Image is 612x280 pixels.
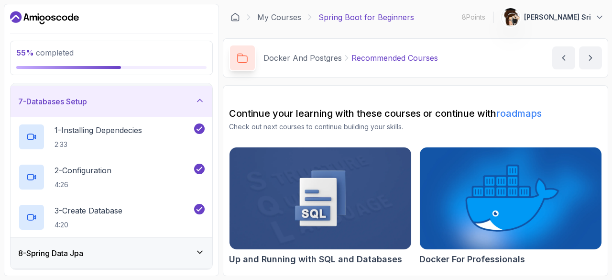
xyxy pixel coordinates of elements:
[18,123,205,150] button: 1-Installing Dependecies2:33
[230,12,240,22] a: Dashboard
[11,86,212,117] button: 7-Databases Setup
[462,12,485,22] p: 8 Points
[16,48,34,57] span: 55 %
[18,96,87,107] h3: 7 - Databases Setup
[496,108,542,119] a: roadmaps
[318,11,414,23] p: Spring Boot for Beginners
[55,165,111,176] p: 2 - Configuration
[524,12,591,22] p: [PERSON_NAME] Sri
[351,52,438,64] p: Recommended Courses
[55,124,142,136] p: 1 - Installing Dependecies
[10,10,79,25] a: Dashboard
[55,205,122,216] p: 3 - Create Database
[18,164,205,190] button: 2-Configuration4:26
[55,140,142,149] p: 2:33
[579,46,602,69] button: next content
[55,180,111,190] p: 4:26
[18,247,83,259] h3: 8 - Spring Data Jpa
[229,107,602,120] h2: Continue your learning with these courses or continue with
[229,122,602,132] p: Check out next courses to continue building your skills.
[18,204,205,231] button: 3-Create Database4:20
[229,147,412,266] a: Up and Running with SQL and Databases cardUp and Running with SQL and Databases
[419,253,525,266] h2: Docker For Professionals
[552,46,575,69] button: previous content
[229,147,411,249] img: Up and Running with SQL and Databases card
[16,48,74,57] span: completed
[55,220,122,230] p: 4:20
[419,147,602,266] a: Docker For Professionals cardDocker For Professionals
[11,238,212,269] button: 8-Spring Data Jpa
[502,8,520,26] img: user profile image
[229,253,402,266] h2: Up and Running with SQL and Databases
[501,8,604,27] button: user profile image[PERSON_NAME] Sri
[257,11,301,23] a: My Courses
[263,52,342,64] p: Docker And Postgres
[420,147,601,249] img: Docker For Professionals card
